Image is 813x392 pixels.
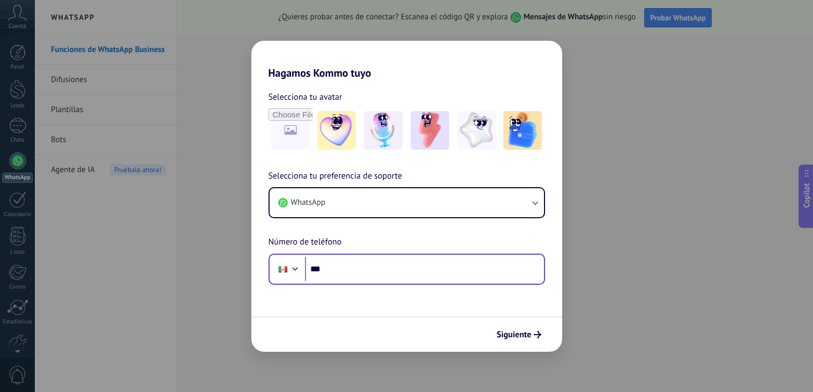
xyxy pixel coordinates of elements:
[251,41,562,79] h2: Hagamos Kommo tuyo
[273,258,293,280] div: Mexico: + 52
[411,111,449,150] img: -3.jpeg
[497,331,532,338] span: Siguiente
[268,90,342,104] span: Selecciona tu avatar
[317,111,356,150] img: -1.jpeg
[503,111,542,150] img: -5.jpeg
[268,235,342,249] span: Número de teléfono
[364,111,402,150] img: -2.jpeg
[268,169,402,183] span: Selecciona tu preferencia de soporte
[270,188,544,217] button: WhatsApp
[457,111,496,150] img: -4.jpeg
[291,197,325,208] span: WhatsApp
[492,326,546,344] button: Siguiente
